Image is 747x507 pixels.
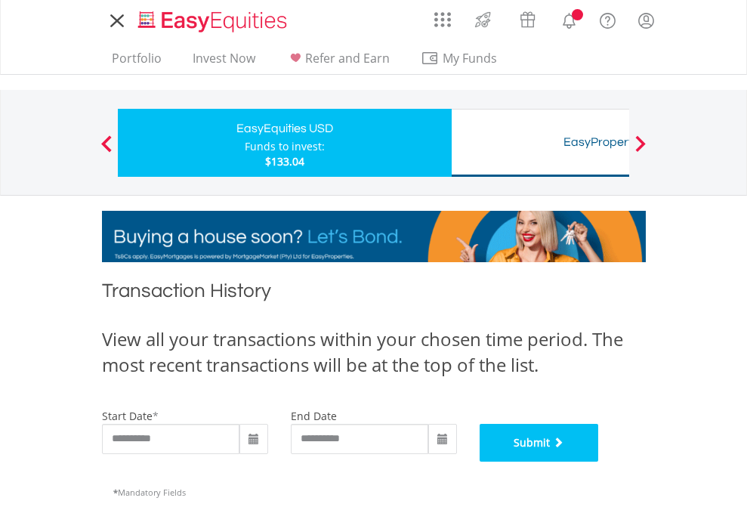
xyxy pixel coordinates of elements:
button: Previous [91,143,122,158]
span: Mandatory Fields [113,487,186,498]
span: My Funds [421,48,520,68]
a: FAQ's and Support [588,4,627,34]
img: thrive-v2.svg [471,8,495,32]
a: Refer and Earn [280,51,396,74]
label: start date [102,409,153,423]
img: vouchers-v2.svg [515,8,540,32]
img: grid-menu-icon.svg [434,11,451,28]
h1: Transaction History [102,277,646,311]
a: Home page [132,4,293,34]
button: Submit [480,424,599,462]
label: end date [291,409,337,423]
img: EasyMortage Promotion Banner [102,211,646,262]
div: Funds to invest: [245,139,325,154]
a: Notifications [550,4,588,34]
img: EasyEquities_Logo.png [135,9,293,34]
span: Refer and Earn [305,50,390,66]
div: View all your transactions within your chosen time period. The most recent transactions will be a... [102,326,646,379]
span: $133.04 [265,154,304,168]
a: Vouchers [505,4,550,32]
a: Portfolio [106,51,168,74]
button: Next [625,143,656,158]
a: My Profile [627,4,665,37]
a: Invest Now [187,51,261,74]
div: EasyEquities USD [127,118,443,139]
a: AppsGrid [424,4,461,28]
